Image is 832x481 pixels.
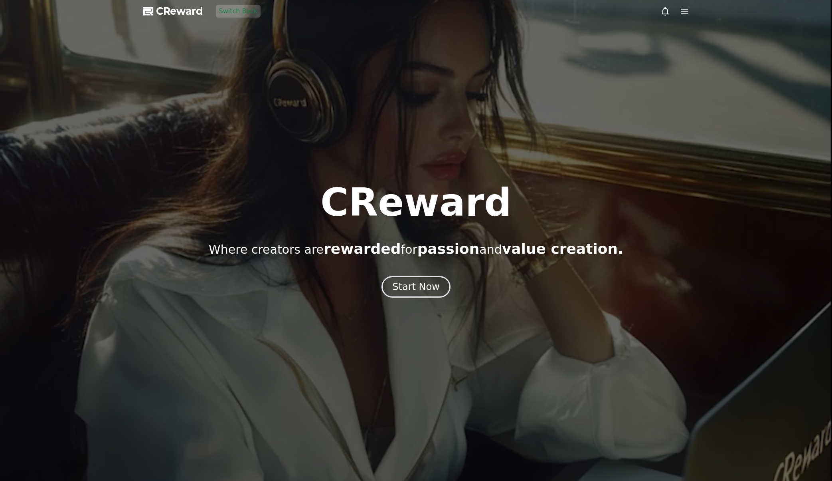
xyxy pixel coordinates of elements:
h1: CReward [320,183,512,222]
a: Start Now [381,284,451,292]
button: Start Now [381,276,451,298]
button: Switch Back [216,5,261,18]
a: CReward [143,5,203,18]
span: rewarded [324,240,401,257]
span: value creation. [502,240,623,257]
p: Where creators are for and [209,241,623,257]
span: CReward [156,5,203,18]
span: passion [417,240,480,257]
div: Start Now [392,280,440,293]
